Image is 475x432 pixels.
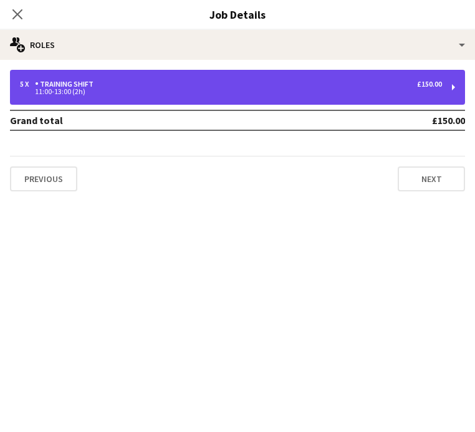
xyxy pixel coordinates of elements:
[398,166,465,191] button: Next
[35,80,98,89] div: Training shift
[20,89,442,95] div: 11:00-13:00 (2h)
[289,110,465,130] td: £150.00
[20,80,35,89] div: 5 x
[10,110,289,130] td: Grand total
[417,80,442,89] div: £150.00
[10,166,77,191] button: Previous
